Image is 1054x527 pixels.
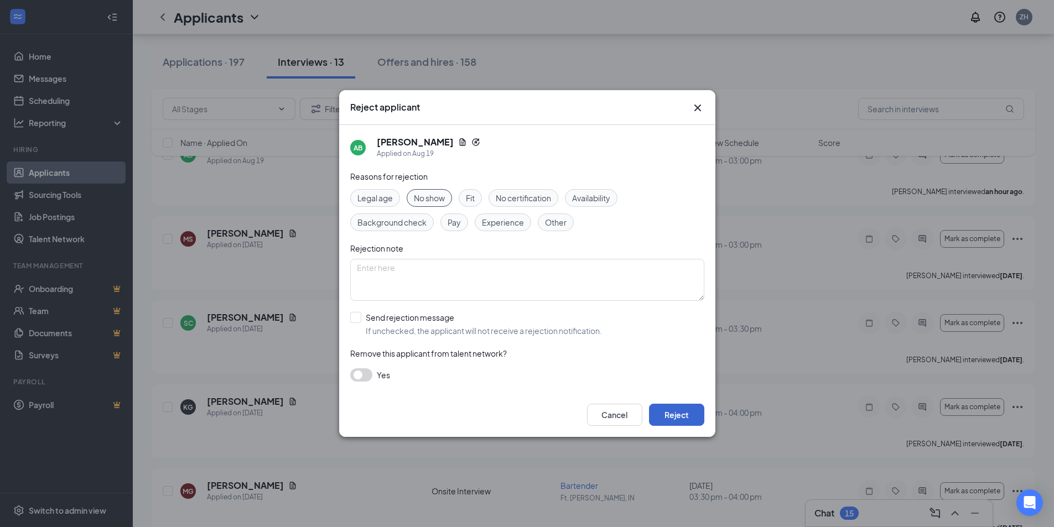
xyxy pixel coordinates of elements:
span: Legal age [357,192,393,204]
span: Reasons for rejection [350,171,428,181]
span: Availability [572,192,610,204]
div: Applied on Aug 19 [377,148,480,159]
span: Rejection note [350,243,403,253]
div: Open Intercom Messenger [1016,489,1043,516]
span: Fit [466,192,475,204]
h5: [PERSON_NAME] [377,136,454,148]
span: Remove this applicant from talent network? [350,348,507,358]
span: Experience [482,216,524,228]
span: No show [414,192,445,204]
span: Yes [377,368,390,382]
button: Close [691,101,704,114]
span: Other [545,216,567,228]
svg: Cross [691,101,704,114]
svg: Document [458,138,467,147]
h3: Reject applicant [350,101,420,113]
button: Reject [649,404,704,426]
svg: Reapply [471,138,480,147]
span: No certification [496,192,551,204]
button: Cancel [587,404,642,426]
span: Pay [448,216,461,228]
span: Background check [357,216,427,228]
div: AB [354,143,362,153]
